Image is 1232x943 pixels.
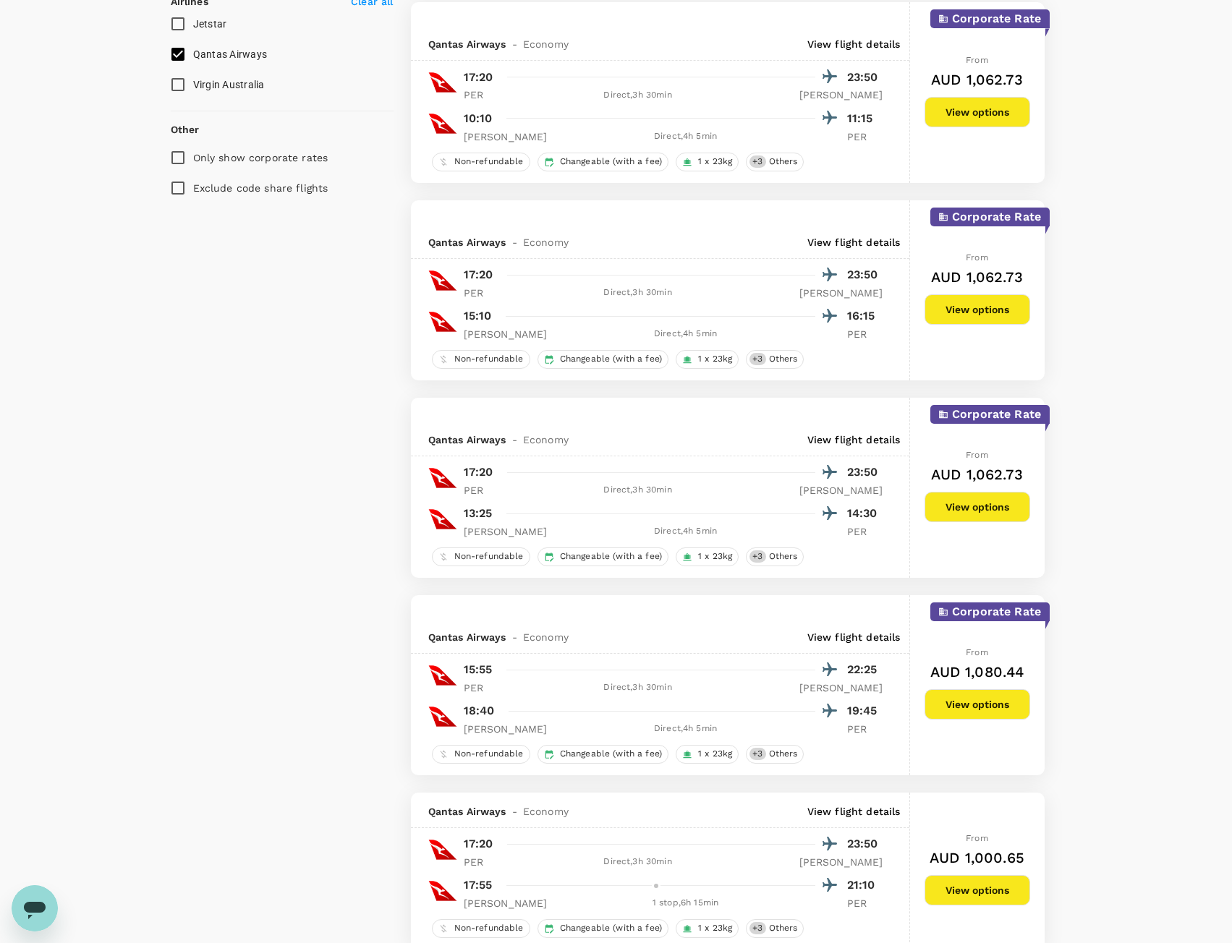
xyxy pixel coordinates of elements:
[506,630,523,644] span: -
[799,286,883,300] p: [PERSON_NAME]
[807,37,901,51] p: View flight details
[428,835,457,864] img: QF
[799,483,883,498] p: [PERSON_NAME]
[554,922,668,934] span: Changeable (with a fee)
[554,550,668,563] span: Changeable (with a fee)
[464,722,548,736] p: [PERSON_NAME]
[807,630,901,644] p: View flight details
[449,155,530,168] span: Non-refundable
[746,547,804,566] div: +3Others
[807,235,901,249] p: View flight details
[925,97,1030,127] button: View options
[966,833,988,843] span: From
[930,846,1024,869] h6: AUD 1,000.65
[746,350,804,369] div: +3Others
[193,181,328,195] p: Exclude code share flights
[428,266,457,295] img: QF
[464,524,548,539] p: [PERSON_NAME]
[925,492,1030,522] button: View options
[847,307,883,325] p: 16:15
[847,524,883,539] p: PER
[749,922,765,934] span: + 3
[966,55,988,65] span: From
[464,896,548,910] p: [PERSON_NAME]
[428,804,506,819] span: Qantas Airways
[432,547,530,566] div: Non-refundable
[799,680,883,695] p: [PERSON_NAME]
[676,919,739,938] div: 1 x 23kg
[449,550,530,563] span: Non-refundable
[449,353,530,365] span: Non-refundable
[763,922,804,934] span: Others
[428,109,457,138] img: QF
[847,876,883,894] p: 21:10
[523,432,569,447] span: Economy
[763,748,804,760] span: Others
[676,153,739,171] div: 1 x 23kg
[449,922,530,934] span: Non-refundable
[556,129,815,144] div: Direct , 4h 5min
[464,266,493,283] p: 17:20
[523,804,569,819] span: Economy
[464,855,500,869] p: PER
[749,155,765,168] span: + 3
[746,153,804,171] div: +3Others
[847,835,883,853] p: 23:50
[799,88,883,102] p: [PERSON_NAME]
[554,748,668,760] span: Changeable (with a fee)
[692,155,738,168] span: 1 x 23kg
[692,748,738,760] span: 1 x 23kg
[509,483,768,498] div: Direct , 3h 30min
[509,855,768,869] div: Direct , 3h 30min
[692,922,738,934] span: 1 x 23kg
[556,722,815,736] div: Direct , 4h 5min
[847,464,883,481] p: 23:50
[554,155,668,168] span: Changeable (with a fee)
[692,353,738,365] span: 1 x 23kg
[556,524,815,539] div: Direct , 4h 5min
[428,876,457,905] img: QF
[676,547,739,566] div: 1 x 23kg
[763,550,804,563] span: Others
[464,307,492,325] p: 15:10
[432,919,530,938] div: Non-refundable
[966,252,988,263] span: From
[966,450,988,460] span: From
[925,294,1030,325] button: View options
[464,129,548,144] p: [PERSON_NAME]
[763,353,804,365] span: Others
[554,353,668,365] span: Changeable (with a fee)
[464,464,493,481] p: 17:20
[464,286,500,300] p: PER
[509,88,768,103] div: Direct , 3h 30min
[931,463,1023,486] h6: AUD 1,062.73
[432,745,530,764] div: Non-refundable
[746,919,804,938] div: +3Others
[464,876,493,894] p: 17:55
[538,153,668,171] div: Changeable (with a fee)
[749,353,765,365] span: + 3
[538,745,668,764] div: Changeable (with a fee)
[847,266,883,283] p: 23:50
[847,327,883,341] p: PER
[807,432,901,447] p: View flight details
[746,745,804,764] div: +3Others
[464,702,495,720] p: 18:40
[523,630,569,644] span: Economy
[432,350,530,369] div: Non-refundable
[847,129,883,144] p: PER
[428,661,457,690] img: QF
[847,505,883,522] p: 14:30
[12,885,58,931] iframe: Button to launch messaging window
[952,10,1041,27] p: Corporate Rate
[171,122,200,137] p: Other
[193,150,328,165] p: Only show corporate rates
[930,660,1024,683] h6: AUD 1,080.44
[449,748,530,760] span: Non-refundable
[509,680,768,695] div: Direct , 3h 30min
[749,748,765,760] span: + 3
[847,69,883,86] p: 23:50
[925,689,1030,720] button: View options
[676,745,739,764] div: 1 x 23kg
[464,327,548,341] p: [PERSON_NAME]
